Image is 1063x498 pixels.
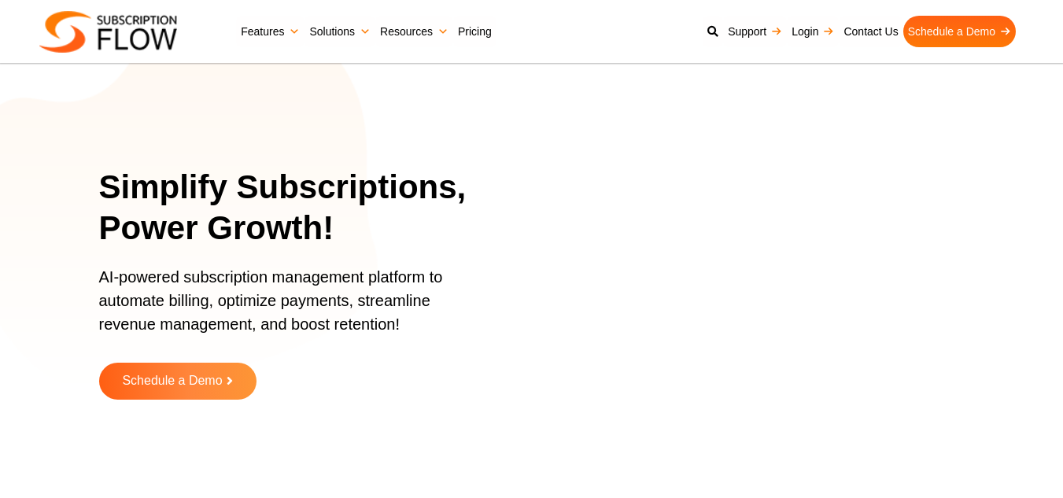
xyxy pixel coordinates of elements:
a: Pricing [453,16,496,47]
a: Login [787,16,839,47]
a: Schedule a Demo [99,363,257,400]
a: Schedule a Demo [903,16,1016,47]
a: Support [723,16,787,47]
a: Contact Us [839,16,902,47]
a: Features [236,16,305,47]
span: Schedule a Demo [122,374,222,388]
a: Resources [375,16,453,47]
h1: Simplify Subscriptions, Power Growth! [99,167,491,249]
img: Subscriptionflow [39,11,177,53]
p: AI-powered subscription management platform to automate billing, optimize payments, streamline re... [99,265,471,352]
a: Solutions [305,16,375,47]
